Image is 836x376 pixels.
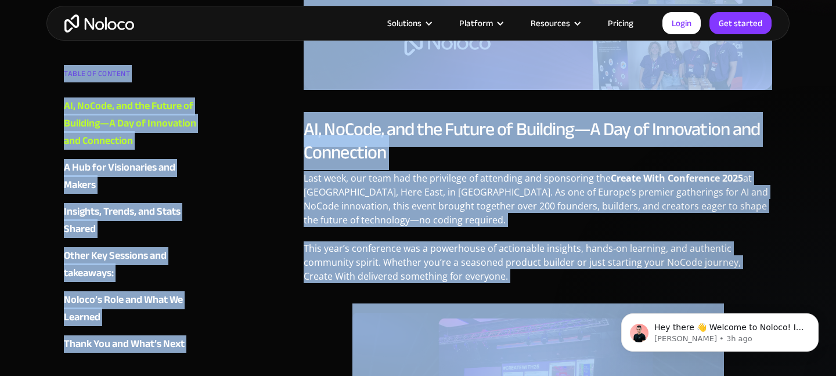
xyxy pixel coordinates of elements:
[64,335,204,353] a: Thank You and What’s Next
[531,16,570,31] div: Resources
[64,65,204,88] div: TABLE OF CONTENT
[64,159,204,194] a: A Hub for Visionaries and Makers
[64,97,204,150] a: AI, NoCode, and the Future of Building—A Day of Innovation and Connection
[304,171,772,236] p: Last week, our team had the privilege of attending and sponsoring the at [GEOGRAPHIC_DATA], Here ...
[593,16,648,31] a: Pricing
[387,16,421,31] div: Solutions
[304,241,772,292] p: This year’s conference was a powerhouse of actionable insights, hands-on learning, and authentic ...
[64,15,134,32] a: home
[662,12,701,34] a: Login
[604,289,836,370] iframe: Intercom notifications message
[516,16,593,31] div: Resources
[64,203,204,238] a: Insights, Trends, and Stats Shared
[373,16,445,31] div: Solutions
[445,16,516,31] div: Platform
[611,172,743,185] strong: Create With Conference 2025
[64,335,185,353] div: Thank You and What’s Next
[709,12,772,34] a: Get started
[64,291,204,326] a: Noloco’s Role and What We Learned
[64,247,204,282] a: Other Key Sessions and takeaways:
[304,118,772,164] h2: AI, NoCode, and the Future of Building—A Day of Innovation and Connection
[459,16,493,31] div: Platform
